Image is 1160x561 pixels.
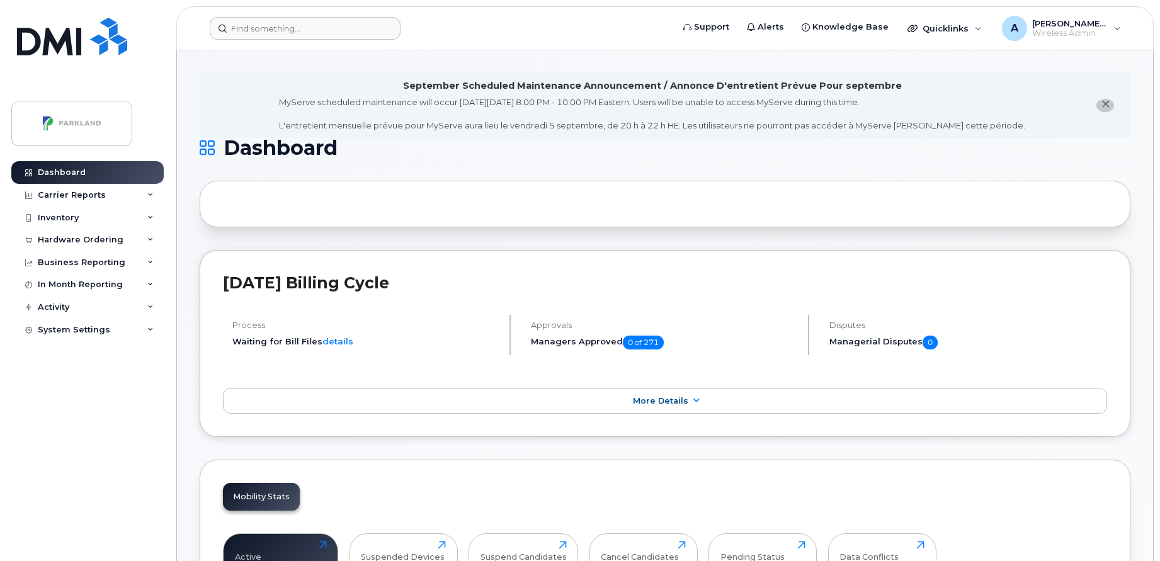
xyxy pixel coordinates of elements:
[531,336,797,349] h5: Managers Approved
[224,139,338,157] span: Dashboard
[633,396,688,405] span: More Details
[829,320,1107,330] h4: Disputes
[829,336,1107,349] h5: Managerial Disputes
[531,320,797,330] h4: Approvals
[322,336,353,346] a: details
[232,336,499,348] li: Waiting for Bill Files
[223,273,1107,292] h2: [DATE] Billing Cycle
[1096,99,1114,112] button: close notification
[623,336,664,349] span: 0 of 271
[279,96,1025,132] div: MyServe scheduled maintenance will occur [DATE][DATE] 8:00 PM - 10:00 PM Eastern. Users will be u...
[923,336,938,349] span: 0
[232,320,499,330] h4: Process
[403,79,902,93] div: September Scheduled Maintenance Announcement / Annonce D'entretient Prévue Pour septembre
